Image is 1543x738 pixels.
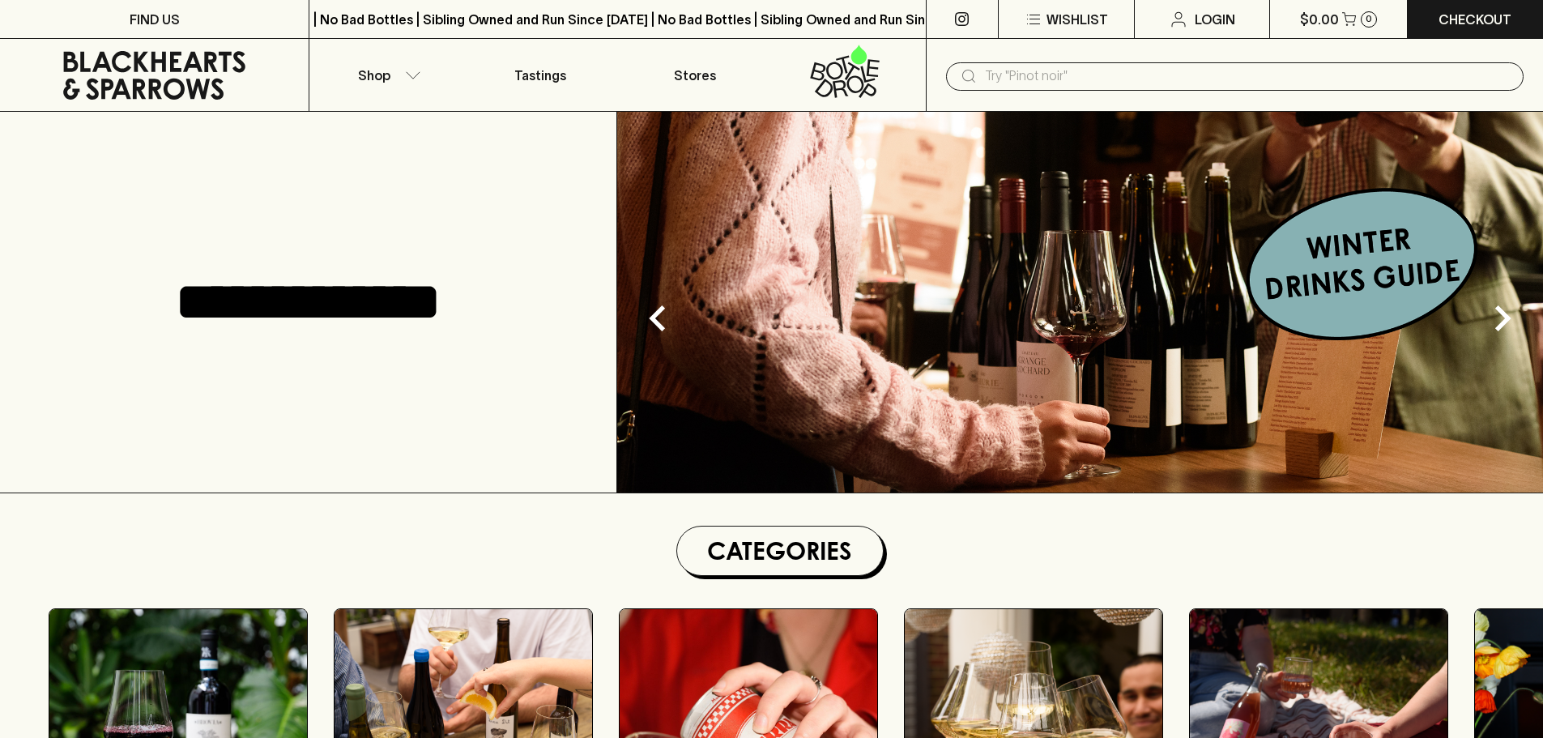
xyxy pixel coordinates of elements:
[625,286,690,351] button: Previous
[684,533,876,569] h1: Categories
[1195,10,1235,29] p: Login
[514,66,566,85] p: Tastings
[674,66,716,85] p: Stores
[1300,10,1339,29] p: $0.00
[1470,286,1535,351] button: Next
[985,63,1511,89] input: Try "Pinot noir"
[617,112,1543,493] img: optimise
[1366,15,1372,23] p: 0
[618,39,772,111] a: Stores
[358,66,390,85] p: Shop
[463,39,617,111] a: Tastings
[1046,10,1108,29] p: Wishlist
[1439,10,1511,29] p: Checkout
[130,10,180,29] p: FIND US
[309,39,463,111] button: Shop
